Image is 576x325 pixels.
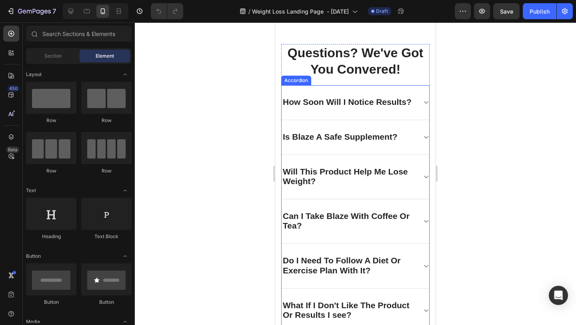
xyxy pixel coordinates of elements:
[252,7,349,16] span: Weight Loss Landing Page - [DATE]
[493,3,520,19] button: Save
[275,22,436,325] iframe: Design area
[26,71,42,78] span: Layout
[248,7,250,16] span: /
[26,167,76,175] div: Row
[44,52,62,60] span: Section
[119,184,132,197] span: Toggle open
[26,233,76,240] div: Heading
[530,7,550,16] div: Publish
[26,299,76,306] div: Button
[26,253,41,260] span: Button
[549,286,568,305] div: Open Intercom Messenger
[26,117,76,124] div: Row
[8,85,19,92] div: 450
[119,250,132,263] span: Toggle open
[81,117,132,124] div: Row
[96,52,114,60] span: Element
[6,146,19,153] div: Beta
[26,26,132,42] input: Search Sections & Elements
[500,8,513,15] span: Save
[52,6,56,16] p: 7
[26,187,36,194] span: Text
[81,233,132,240] div: Text Block
[81,167,132,175] div: Row
[523,3,556,19] button: Publish
[81,299,132,306] div: Button
[151,3,183,19] div: Undo/Redo
[3,3,60,19] button: 7
[376,8,388,15] span: Draft
[119,68,132,81] span: Toggle open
